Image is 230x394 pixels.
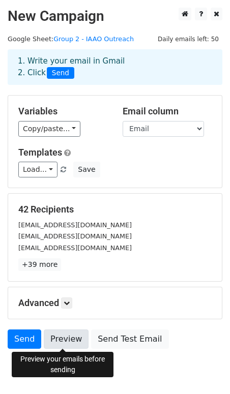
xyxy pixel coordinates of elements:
a: Daily emails left: 50 [154,35,222,43]
small: Google Sheet: [8,35,134,43]
small: [EMAIL_ADDRESS][DOMAIN_NAME] [18,221,132,229]
a: Copy/paste... [18,121,80,137]
h5: Advanced [18,297,212,309]
button: Save [73,162,100,177]
span: Daily emails left: 50 [154,34,222,45]
small: [EMAIL_ADDRESS][DOMAIN_NAME] [18,244,132,252]
h2: New Campaign [8,8,222,25]
iframe: Chat Widget [179,345,230,394]
a: +39 more [18,258,61,271]
a: Send Test Email [91,329,168,349]
small: [EMAIL_ADDRESS][DOMAIN_NAME] [18,232,132,240]
div: 1. Write your email in Gmail 2. Click [10,55,220,79]
a: Group 2 - IAAO Outreach [53,35,134,43]
h5: Email column [123,106,212,117]
div: Preview your emails before sending [12,352,113,377]
a: Preview [44,329,89,349]
span: Send [47,67,74,79]
h5: Variables [18,106,107,117]
h5: 42 Recipients [18,204,212,215]
a: Send [8,329,41,349]
a: Load... [18,162,57,177]
a: Templates [18,147,62,158]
